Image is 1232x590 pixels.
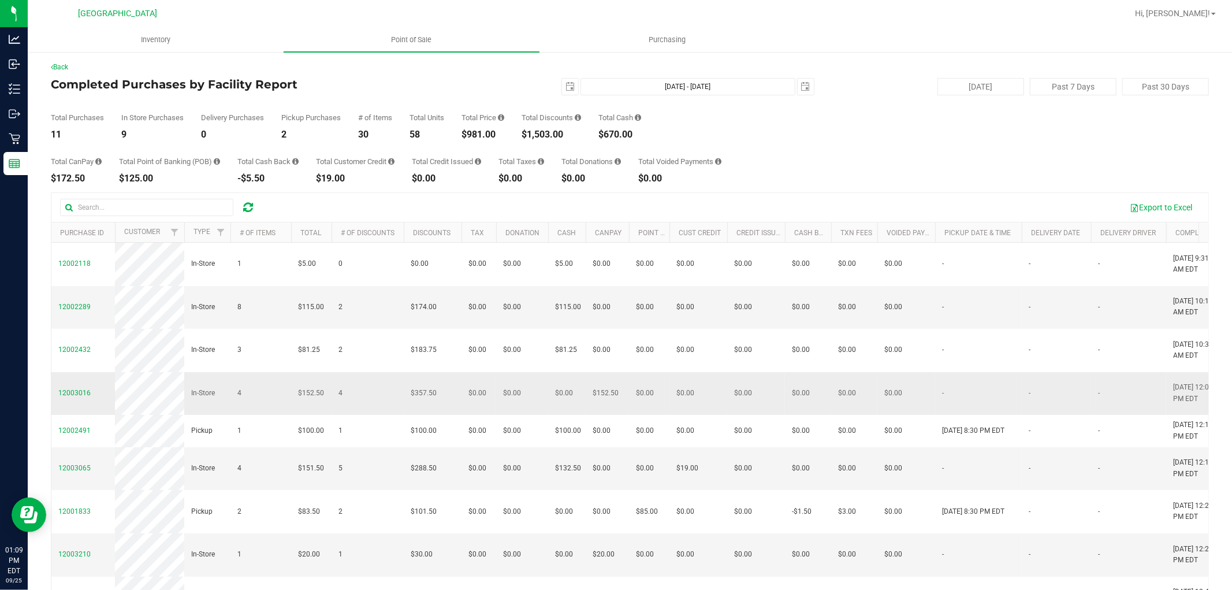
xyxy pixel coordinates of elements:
span: [DATE] 12:28 PM EDT [1173,544,1217,566]
span: $0.00 [468,258,486,269]
div: $0.00 [412,174,481,183]
span: - [1098,463,1100,474]
span: $30.00 [411,549,433,560]
span: $0.00 [734,463,752,474]
div: Total Taxes [498,158,544,165]
span: $5.00 [298,258,316,269]
a: Delivery Driver [1100,229,1156,237]
a: Filter [211,222,230,242]
span: [DATE] 12:05 PM EDT [1173,382,1217,404]
a: Customer [124,228,160,236]
span: $0.00 [884,388,902,399]
span: $0.00 [676,549,694,560]
span: 12002289 [58,303,91,311]
p: 09/25 [5,576,23,585]
span: - [1098,388,1100,399]
span: [GEOGRAPHIC_DATA] [79,9,158,18]
div: Total Voided Payments [638,158,721,165]
span: $0.00 [468,463,486,474]
div: $125.00 [119,174,220,183]
span: 1 [338,549,343,560]
span: [DATE] 8:30 PM EDT [942,425,1004,436]
div: Total Purchases [51,114,104,121]
span: select [562,79,578,95]
span: - [1029,302,1030,313]
a: Point of Sale [284,28,539,52]
span: $0.00 [468,425,486,436]
span: $0.00 [593,425,611,436]
span: $0.00 [468,302,486,313]
span: [DATE] 10:32 AM EDT [1173,339,1217,361]
span: Pickup [191,506,213,517]
span: - [942,258,944,269]
span: 1 [237,258,241,269]
div: Pickup Purchases [281,114,341,121]
div: 2 [281,130,341,139]
span: $0.00 [593,302,611,313]
i: Sum of the successful, non-voided point-of-banking payment transactions, both via payment termina... [214,158,220,165]
span: $0.00 [676,506,694,517]
span: $152.50 [593,388,619,399]
span: Hi, [PERSON_NAME]! [1135,9,1210,18]
a: Txn Fees [840,229,872,237]
span: $0.00 [503,463,521,474]
span: - [1098,344,1100,355]
div: Delivery Purchases [201,114,264,121]
span: $0.00 [636,388,654,399]
button: [DATE] [937,78,1024,95]
span: $288.50 [411,463,437,474]
span: $0.00 [884,425,902,436]
span: 12001833 [58,507,91,515]
span: $0.00 [734,388,752,399]
div: In Store Purchases [121,114,184,121]
div: -$5.50 [237,174,299,183]
span: $0.00 [884,549,902,560]
span: [DATE] 10:13 AM EDT [1173,296,1217,318]
span: 4 [237,463,241,474]
span: In-Store [191,388,215,399]
span: $0.00 [503,549,521,560]
span: $0.00 [734,344,752,355]
span: - [1098,425,1100,436]
span: $0.00 [884,463,902,474]
a: Cash Back [794,229,832,237]
span: $132.50 [555,463,581,474]
span: $3.00 [838,506,856,517]
span: $0.00 [503,506,521,517]
div: $19.00 [316,174,394,183]
span: 12003210 [58,550,91,558]
span: $0.00 [503,425,521,436]
span: $0.00 [884,344,902,355]
div: Total Units [410,114,444,121]
span: $0.00 [838,258,856,269]
button: Export to Excel [1122,198,1200,217]
span: $0.00 [636,549,654,560]
button: Past 7 Days [1030,78,1116,95]
span: $183.75 [411,344,437,355]
span: [DATE] 12:22 PM EDT [1173,500,1217,522]
span: $100.00 [298,425,324,436]
span: $0.00 [884,302,902,313]
i: Sum of the successful, non-voided cash payment transactions for all purchases in the date range. ... [635,114,641,121]
span: In-Store [191,258,215,269]
span: $19.00 [676,463,698,474]
span: 5 [338,463,343,474]
span: - [1029,425,1030,436]
span: In-Store [191,549,215,560]
span: - [942,302,944,313]
span: - [942,463,944,474]
a: Type [193,228,210,236]
inline-svg: Analytics [9,34,20,45]
span: 3 [237,344,241,355]
span: - [1029,258,1030,269]
div: 30 [358,130,392,139]
a: Total [300,229,321,237]
i: Sum of the cash-back amounts from rounded-up electronic payments for all purchases in the date ra... [292,158,299,165]
i: Sum of the total prices of all purchases in the date range. [498,114,504,121]
span: $0.00 [676,258,694,269]
i: Sum of all round-up-to-next-dollar total price adjustments for all purchases in the date range. [615,158,621,165]
span: select [798,79,814,95]
a: Pickup Date & Time [944,229,1011,237]
span: - [942,549,944,560]
a: Discounts [413,229,451,237]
